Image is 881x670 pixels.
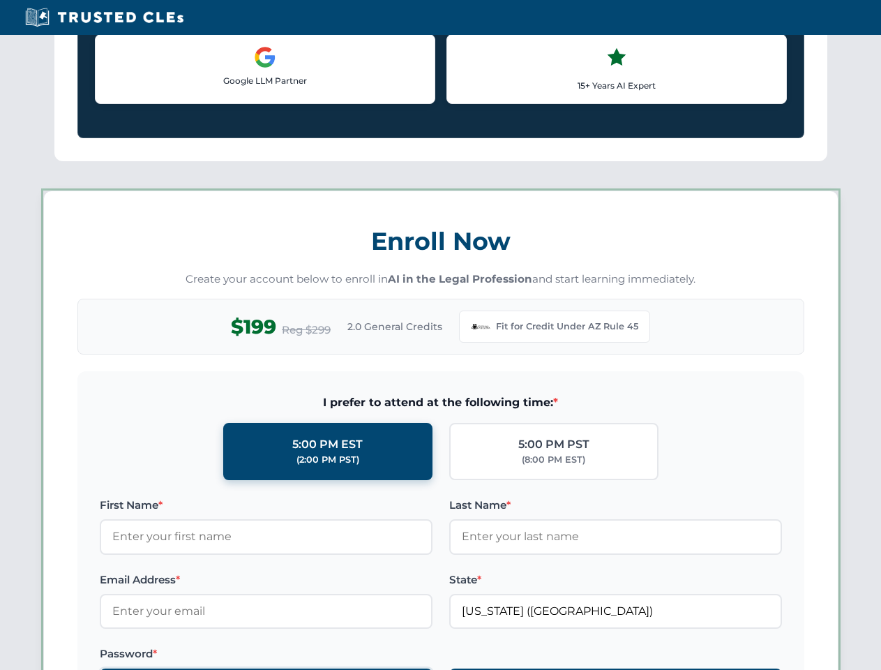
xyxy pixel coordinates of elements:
label: Email Address [100,572,432,588]
img: Trusted CLEs [21,7,188,28]
label: State [449,572,782,588]
strong: AI in the Legal Profession [388,272,532,285]
span: I prefer to attend at the following time: [100,394,782,412]
img: Google [254,46,276,68]
span: Reg $299 [282,322,331,338]
div: (8:00 PM EST) [522,453,585,467]
label: Last Name [449,497,782,514]
label: Password [100,646,432,662]
span: 2.0 General Credits [347,319,442,334]
label: First Name [100,497,432,514]
h3: Enroll Now [77,219,804,263]
span: Fit for Credit Under AZ Rule 45 [496,320,638,334]
p: Google LLM Partner [107,74,423,87]
input: Enter your first name [100,519,432,554]
div: 5:00 PM EST [292,435,363,454]
p: 15+ Years AI Expert [458,79,775,92]
input: Arizona (AZ) [449,594,782,629]
p: Create your account below to enroll in and start learning immediately. [77,271,804,288]
div: (2:00 PM PST) [296,453,359,467]
img: Arizona Bar [471,317,490,336]
span: $199 [231,311,276,343]
div: 5:00 PM PST [518,435,589,454]
input: Enter your last name [449,519,782,554]
input: Enter your email [100,594,432,629]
